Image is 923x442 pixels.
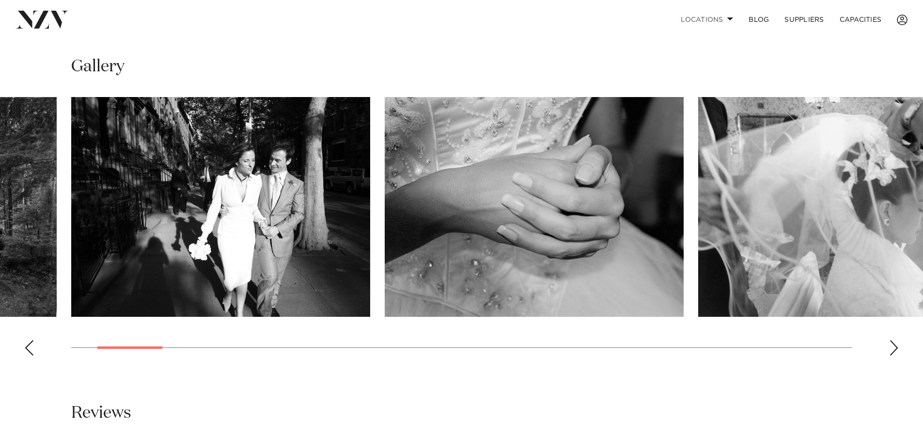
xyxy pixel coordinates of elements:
[741,9,777,30] a: BLOG
[673,9,741,30] a: Locations
[777,9,831,30] a: SUPPLIERS
[71,402,131,424] h2: Reviews
[16,11,68,28] img: nzv-logo.png
[832,9,890,30] a: Capacities
[71,56,125,78] h2: Gallery
[385,97,684,317] swiper-slide: 3 / 30
[71,97,370,317] swiper-slide: 2 / 30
